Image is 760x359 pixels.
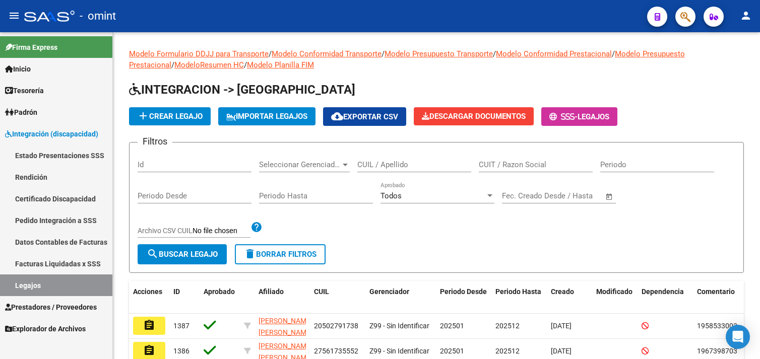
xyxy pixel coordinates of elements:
[541,107,617,126] button: -Legajos
[193,227,250,236] input: Archivo CSV CUIL
[5,42,57,53] span: Firma Express
[726,325,750,349] div: Open Intercom Messenger
[491,281,547,314] datatable-header-cell: Periodo Hasta
[495,322,520,330] span: 202512
[137,110,149,122] mat-icon: add
[250,221,263,233] mat-icon: help
[495,347,520,355] span: 202512
[578,112,609,121] span: Legajos
[247,60,314,69] a: Modelo Planilla FIM
[147,250,218,259] span: Buscar Legajo
[147,248,159,260] mat-icon: search
[697,288,735,296] span: Comentario
[272,49,382,58] a: Modelo Conformidad Transporte
[169,281,200,314] datatable-header-cell: ID
[495,288,541,296] span: Periodo Hasta
[5,323,86,334] span: Explorador de Archivos
[547,281,592,314] datatable-header-cell: Creado
[173,347,189,355] span: 1386
[5,107,37,118] span: Padrón
[5,85,44,96] span: Tesorería
[638,281,693,314] datatable-header-cell: Dependencia
[592,281,638,314] datatable-header-cell: Modificado
[385,49,493,58] a: Modelo Presupuesto Transporte
[697,322,737,330] span: 1958533003
[244,248,256,260] mat-icon: delete
[496,49,612,58] a: Modelo Conformidad Prestacional
[369,347,429,355] span: Z99 - Sin Identificar
[259,288,284,296] span: Afiliado
[129,83,355,97] span: INTEGRACION -> [GEOGRAPHIC_DATA]
[369,322,429,330] span: Z99 - Sin Identificar
[244,250,316,259] span: Borrar Filtros
[133,288,162,296] span: Acciones
[5,302,97,313] span: Prestadores / Proveedores
[331,110,343,122] mat-icon: cloud_download
[80,5,116,27] span: - omint
[143,344,155,356] mat-icon: assignment
[129,281,169,314] datatable-header-cell: Acciones
[235,244,326,264] button: Borrar Filtros
[552,191,601,200] input: Fecha fin
[440,322,464,330] span: 202501
[138,244,227,264] button: Buscar Legajo
[226,112,307,121] span: IMPORTAR LEGAJOS
[314,288,329,296] span: CUIL
[200,281,240,314] datatable-header-cell: Aprobado
[314,347,358,355] span: 27561735552
[551,347,572,355] span: [DATE]
[129,49,269,58] a: Modelo Formulario DDJJ para Transporte
[551,288,574,296] span: Creado
[549,112,578,121] span: -
[8,10,20,22] mat-icon: menu
[138,134,172,149] h3: Filtros
[604,191,615,202] button: Open calendar
[143,319,155,331] mat-icon: assignment
[502,191,543,200] input: Fecha inicio
[551,322,572,330] span: [DATE]
[314,322,358,330] span: 20502791738
[174,60,244,69] a: ModeloResumen HC
[381,191,402,200] span: Todos
[218,107,315,125] button: IMPORTAR LEGAJOS
[596,288,632,296] span: Modificado
[204,288,235,296] span: Aprobado
[365,281,436,314] datatable-header-cell: Gerenciador
[436,281,491,314] datatable-header-cell: Periodo Desde
[259,317,312,336] span: [PERSON_NAME] [PERSON_NAME]
[5,63,31,75] span: Inicio
[255,281,310,314] datatable-header-cell: Afiliado
[323,107,406,126] button: Exportar CSV
[331,112,398,121] span: Exportar CSV
[414,107,534,125] button: Descargar Documentos
[138,227,193,235] span: Archivo CSV CUIL
[440,288,487,296] span: Periodo Desde
[259,160,341,169] span: Seleccionar Gerenciador
[5,128,98,139] span: Integración (discapacidad)
[693,281,753,314] datatable-header-cell: Comentario
[422,112,526,121] span: Descargar Documentos
[310,281,365,314] datatable-header-cell: CUIL
[137,112,203,121] span: Crear Legajo
[173,288,180,296] span: ID
[369,288,409,296] span: Gerenciador
[740,10,752,22] mat-icon: person
[697,347,737,355] span: 1967398703
[129,107,211,125] button: Crear Legajo
[173,322,189,330] span: 1387
[642,288,684,296] span: Dependencia
[440,347,464,355] span: 202501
